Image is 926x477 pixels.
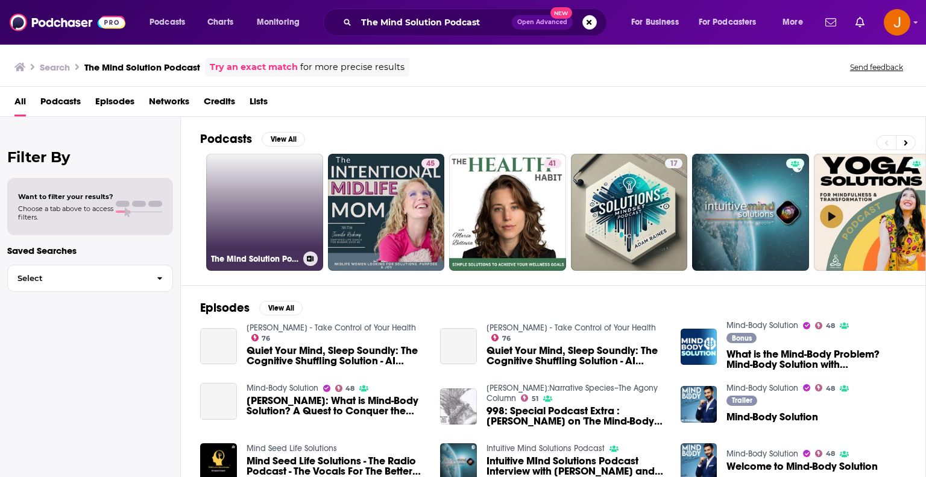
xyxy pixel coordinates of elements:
a: Tevin Naidu: What is Mind-Body Solution? A Quest to Conquer the Mind-Body Problem [247,396,426,416]
a: PodcastsView All [200,131,305,147]
span: Welcome to Mind-Body Solution [726,461,878,472]
span: For Podcasters [699,14,757,31]
img: Mind-Body Solution [681,386,717,423]
a: 41 [449,154,566,271]
a: Quiet Your Mind, Sleep Soundly: The Cognitive Shuffling Solution - AI Podcast [247,346,426,366]
span: Charts [207,14,233,31]
a: Quiet Your Mind, Sleep Soundly: The Cognitive Shuffling Solution - AI Podcast [487,346,666,366]
p: Saved Searches [7,245,173,256]
a: 17 [571,154,688,271]
a: Tevin Naidu: What is Mind-Body Solution? A Quest to Conquer the Mind-Body Problem [200,383,237,420]
span: Trailer [732,397,752,404]
a: Try an exact match [210,60,298,74]
input: Search podcasts, credits, & more... [356,13,512,32]
a: 51 [521,394,538,402]
a: 48 [815,322,835,329]
span: For Business [631,14,679,31]
span: 48 [345,386,354,391]
span: Intuitive MInd Solutions Podcast Interview with [PERSON_NAME] and Debunking the Food Pyramid [487,456,666,476]
a: EpisodesView All [200,300,303,315]
button: Select [7,265,173,292]
h3: The Mind Solution Podcast [84,62,200,73]
a: Mind-Body Solution [726,412,818,422]
span: Bonus [732,335,752,342]
a: What is the Mind-Body Problem? Mind-Body Solution with Dr Tevin Naidu [726,349,906,370]
button: open menu [774,13,818,32]
button: Open AdvancedNew [512,15,573,30]
a: Dr. Joseph Mercola - Take Control of Your Health [487,323,656,333]
h3: Search [40,62,70,73]
span: Logged in as justine87181 [884,9,910,36]
button: open menu [623,13,694,32]
a: All [14,92,26,116]
span: [PERSON_NAME]: What is Mind-Body Solution? A Quest to Conquer the Mind-Body Problem [247,396,426,416]
span: 76 [262,336,270,341]
button: Show profile menu [884,9,910,36]
span: for more precise results [300,60,405,74]
a: Mind-Body Solution [726,383,798,393]
button: open menu [248,13,315,32]
img: User Profile [884,9,910,36]
button: View All [259,301,303,315]
a: Show notifications dropdown [851,12,869,33]
span: 51 [532,396,538,402]
a: Rick Kleffel:Narrative Species–The Agony Column [487,383,658,403]
a: The Mind Solution Podcast [206,154,323,271]
a: 45 [421,159,439,168]
img: 998: Special Podcast Extra : Jeffrey Rossman on 'The Mind-Body Mood Solution' [440,388,477,425]
span: What is the Mind-Body Problem? Mind-Body Solution with [PERSON_NAME] [726,349,906,370]
span: New [550,7,572,19]
a: 76 [251,334,271,341]
h2: Filter By [7,148,173,166]
span: 998: Special Podcast Extra : [PERSON_NAME] on 'The Mind-Body Mood Solution' [487,406,666,426]
span: 48 [826,451,835,456]
span: More [783,14,803,31]
a: Lists [250,92,268,116]
img: Podchaser - Follow, Share and Rate Podcasts [10,11,125,34]
button: View All [262,132,305,147]
span: 48 [826,386,835,391]
button: open menu [691,13,774,32]
a: Mind Seed Life Solutions - The Radio Podcast - The Vocals For The Better Enlightenment - TMS [247,456,426,476]
a: Intuitive Mind Solutions Podcast [487,443,605,453]
a: Podcasts [40,92,81,116]
button: open menu [141,13,201,32]
a: Charts [200,13,241,32]
a: Dr. Joseph Mercola - Take Control of Your Health [247,323,416,333]
a: Networks [149,92,189,116]
a: 48 [335,385,355,392]
span: Open Advanced [517,19,567,25]
a: Quiet Your Mind, Sleep Soundly: The Cognitive Shuffling Solution - AI Podcast [200,328,237,365]
a: Mind-Body Solution [726,320,798,330]
a: Intuitive MInd Solutions Podcast Interview with Dr Kevin Gyurina and Debunking the Food Pyramid [487,456,666,476]
a: 45 [328,154,445,271]
span: Choose a tab above to access filters. [18,204,113,221]
a: 998: Special Podcast Extra : Jeffrey Rossman on 'The Mind-Body Mood Solution' [487,406,666,426]
a: What is the Mind-Body Problem? Mind-Body Solution with Dr Tevin Naidu [681,329,717,365]
button: Send feedback [846,62,907,72]
h3: The Mind Solution Podcast [211,254,298,264]
div: Search podcasts, credits, & more... [335,8,619,36]
span: 48 [826,323,835,329]
a: Episodes [95,92,134,116]
a: 76 [491,334,511,341]
span: Want to filter your results? [18,192,113,201]
a: Credits [204,92,235,116]
span: 76 [502,336,511,341]
span: Select [8,274,147,282]
h2: Podcasts [200,131,252,147]
span: 17 [670,158,678,170]
span: 45 [426,158,435,170]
